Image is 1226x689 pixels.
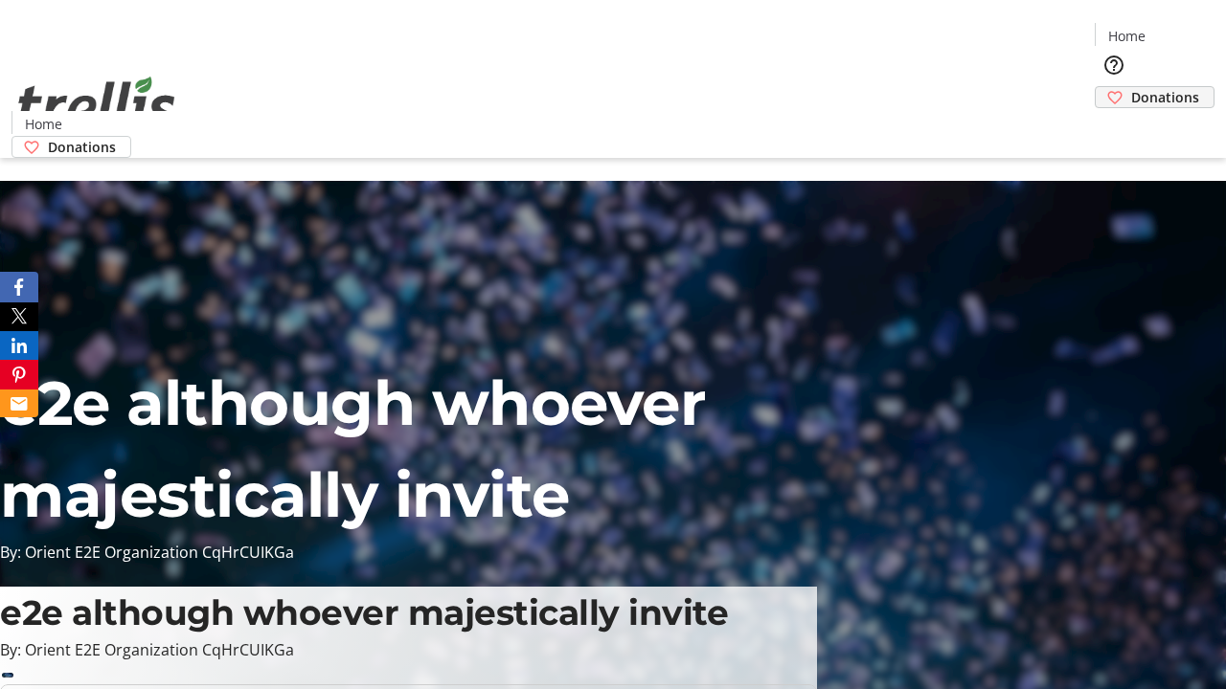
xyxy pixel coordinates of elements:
[48,137,116,157] span: Donations
[1096,26,1157,46] a: Home
[1095,86,1215,108] a: Donations
[25,114,62,134] span: Home
[1095,108,1133,146] button: Cart
[1131,87,1199,107] span: Donations
[12,114,74,134] a: Home
[1108,26,1146,46] span: Home
[1095,46,1133,84] button: Help
[11,56,182,151] img: Orient E2E Organization CqHrCUIKGa's Logo
[11,136,131,158] a: Donations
